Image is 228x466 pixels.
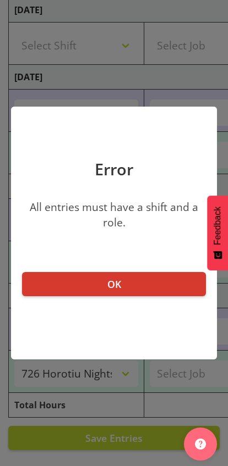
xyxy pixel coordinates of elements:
button: Feedback - Show survey [207,196,228,270]
p: Error [22,162,206,177]
div: All entries must have a shift and a role. [28,199,200,231]
button: OK [22,272,206,296]
img: help-xxl-2.png [195,439,206,450]
span: Feedback [213,207,222,245]
span: OK [107,278,121,291]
